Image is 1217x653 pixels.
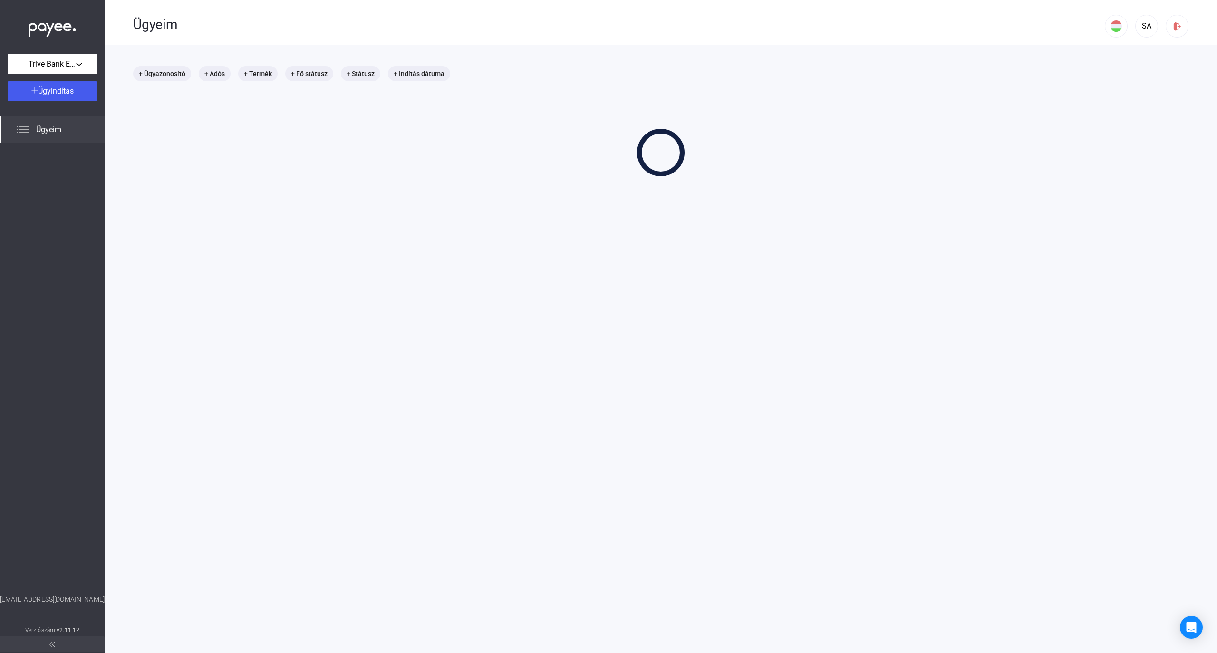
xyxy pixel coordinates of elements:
[1139,20,1155,32] div: SA
[57,627,79,634] strong: v2.11.12
[1105,15,1128,38] button: HU
[199,66,231,81] mat-chip: + Adós
[341,66,380,81] mat-chip: + Státusz
[133,66,191,81] mat-chip: + Ügyazonosító
[36,124,61,135] span: Ügyeim
[1166,15,1188,38] button: logout-red
[38,86,74,96] span: Ügyindítás
[1180,616,1203,639] div: Open Intercom Messenger
[133,17,1105,33] div: Ügyeim
[17,124,29,135] img: list.svg
[238,66,278,81] mat-chip: + Termék
[8,54,97,74] button: Trive Bank Europe Zrt.
[31,87,38,94] img: plus-white.svg
[29,58,76,70] span: Trive Bank Europe Zrt.
[1135,15,1158,38] button: SA
[8,81,97,101] button: Ügyindítás
[388,66,450,81] mat-chip: + Indítás dátuma
[49,642,55,647] img: arrow-double-left-grey.svg
[285,66,333,81] mat-chip: + Fő státusz
[1111,20,1122,32] img: HU
[1172,21,1182,31] img: logout-red
[29,18,76,37] img: white-payee-white-dot.svg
